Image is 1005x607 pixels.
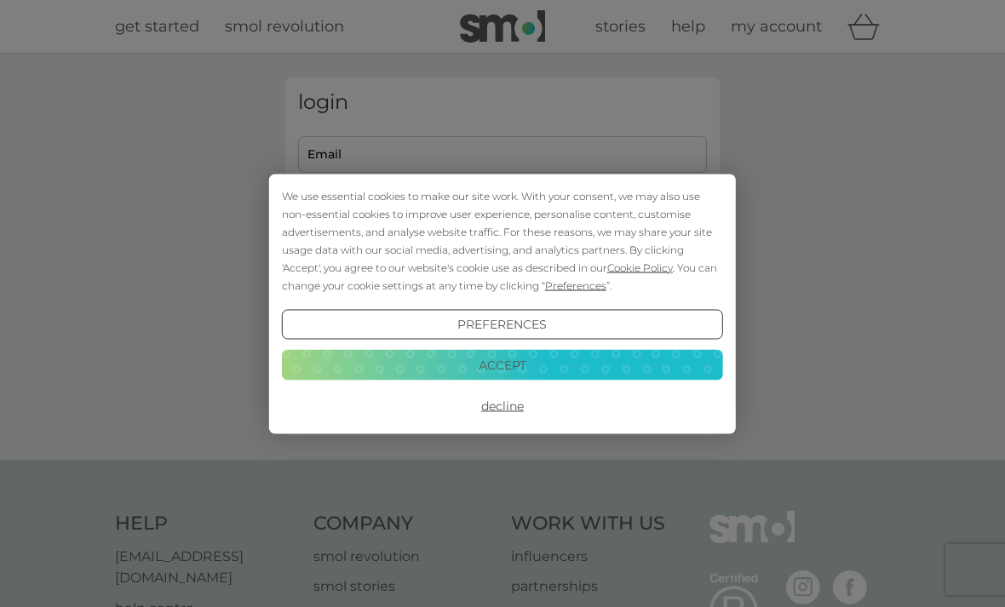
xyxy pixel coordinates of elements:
[282,391,723,421] button: Decline
[282,350,723,381] button: Accept
[282,309,723,340] button: Preferences
[545,278,606,291] span: Preferences
[607,261,673,273] span: Cookie Policy
[282,186,723,294] div: We use essential cookies to make our site work. With your consent, we may also use non-essential ...
[269,174,736,433] div: Cookie Consent Prompt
